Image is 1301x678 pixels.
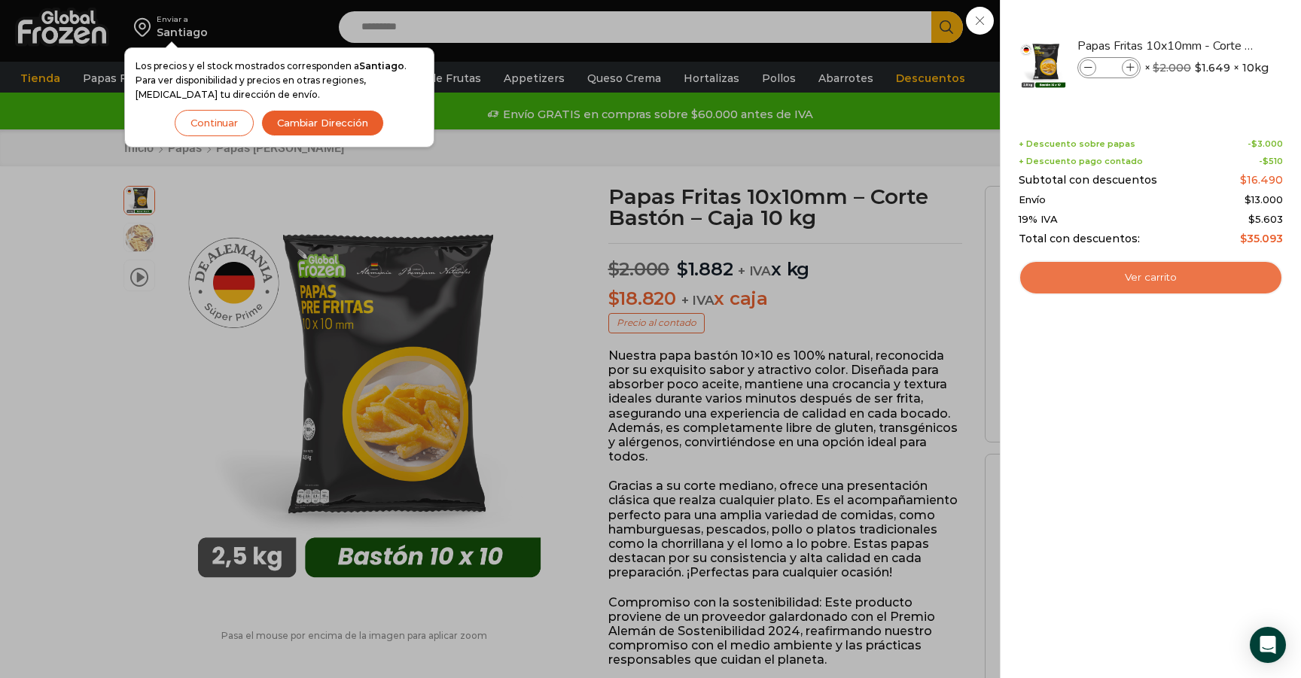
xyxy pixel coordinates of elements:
span: Envío [1019,194,1046,206]
span: Total con descuentos: [1019,233,1140,245]
bdi: 35.093 [1240,232,1283,245]
a: Papas Fritas 10x10mm - Corte Bastón - Caja 10 kg [1077,38,1257,54]
span: 19% IVA [1019,214,1058,226]
span: + Descuento sobre papas [1019,139,1135,149]
span: $ [1245,193,1251,205]
span: Subtotal con descuentos [1019,174,1157,187]
span: 5.603 [1248,213,1283,225]
a: Ver carrito [1019,260,1283,295]
bdi: 510 [1263,156,1283,166]
bdi: 16.490 [1240,173,1283,187]
div: Open Intercom Messenger [1250,627,1286,663]
bdi: 3.000 [1251,138,1283,149]
span: $ [1195,60,1202,75]
span: + Descuento pago contado [1019,157,1143,166]
strong: Santiago [359,60,404,71]
button: Continuar [175,110,254,136]
bdi: 2.000 [1153,61,1191,74]
bdi: 1.649 [1195,60,1230,75]
span: $ [1240,173,1247,187]
input: Product quantity [1098,59,1120,76]
span: × × 10kg [1144,57,1269,78]
span: - [1248,139,1283,149]
span: $ [1251,138,1257,149]
span: $ [1240,232,1247,245]
span: $ [1263,156,1269,166]
bdi: 13.000 [1245,193,1283,205]
span: $ [1153,61,1159,74]
span: - [1259,157,1283,166]
p: Los precios y el stock mostrados corresponden a . Para ver disponibilidad y precios en otras regi... [136,59,423,102]
button: Cambiar Dirección [261,110,384,136]
span: $ [1248,213,1255,225]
